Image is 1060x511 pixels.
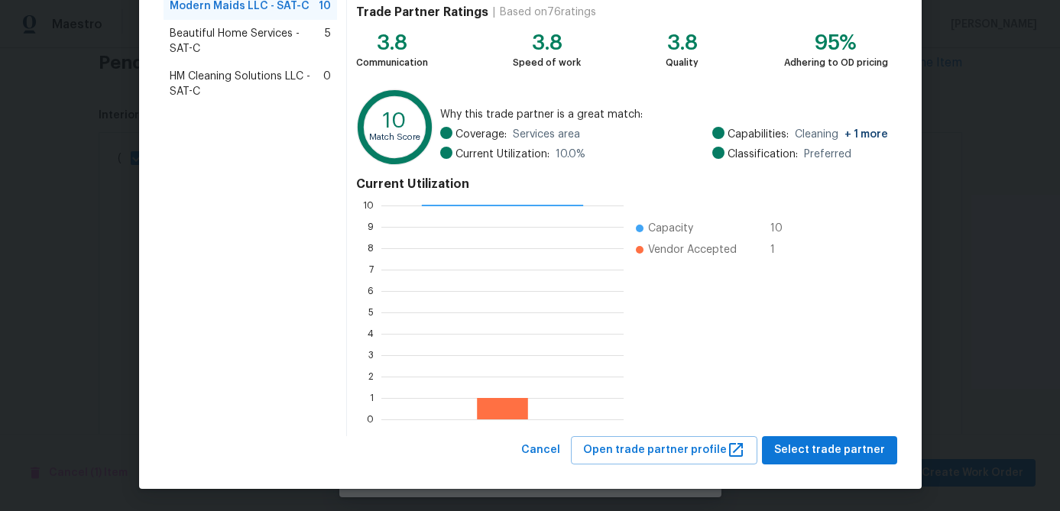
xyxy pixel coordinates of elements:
h4: Current Utilization [356,176,887,192]
span: Cancel [521,441,560,460]
span: HM Cleaning Solutions LLC - SAT-C [170,69,324,99]
div: Quality [666,55,699,70]
text: 9 [368,222,374,231]
text: 4 [368,329,374,338]
span: Select trade partner [774,441,885,460]
button: Open trade partner profile [571,436,757,464]
text: 7 [369,265,374,274]
span: 0 [323,69,331,99]
div: 3.8 [513,35,581,50]
span: Preferred [804,147,851,162]
span: Cleaning [795,127,888,142]
span: Why this trade partner is a great match: [440,107,888,122]
span: Open trade partner profile [583,441,745,460]
div: Speed of work [513,55,581,70]
span: Services area [513,127,580,142]
text: 3 [368,351,374,360]
div: 95% [784,35,888,50]
span: Beautiful Home Services - SAT-C [170,26,326,57]
span: 5 [325,26,331,57]
text: 10 [363,201,374,210]
span: 1 [770,242,795,257]
div: | [488,5,500,20]
text: 8 [368,244,374,253]
span: Current Utilization: [455,147,549,162]
text: 0 [367,415,374,424]
div: Communication [356,55,428,70]
text: 1 [370,393,374,403]
span: Classification: [728,147,798,162]
text: Match Score [370,133,421,141]
h4: Trade Partner Ratings [356,5,488,20]
span: Coverage: [455,127,507,142]
span: 10.0 % [556,147,585,162]
text: 2 [368,372,374,381]
span: Capabilities: [728,127,789,142]
button: Select trade partner [762,436,897,464]
div: 3.8 [666,35,699,50]
div: Based on 76 ratings [500,5,596,20]
div: 3.8 [356,35,428,50]
text: 6 [368,286,374,296]
text: 10 [384,110,407,131]
span: + 1 more [844,129,888,140]
span: Capacity [648,221,693,236]
text: 5 [368,308,374,317]
button: Cancel [515,436,566,464]
span: Vendor Accepted [648,242,737,257]
span: 10 [770,221,795,236]
div: Adhering to OD pricing [784,55,888,70]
